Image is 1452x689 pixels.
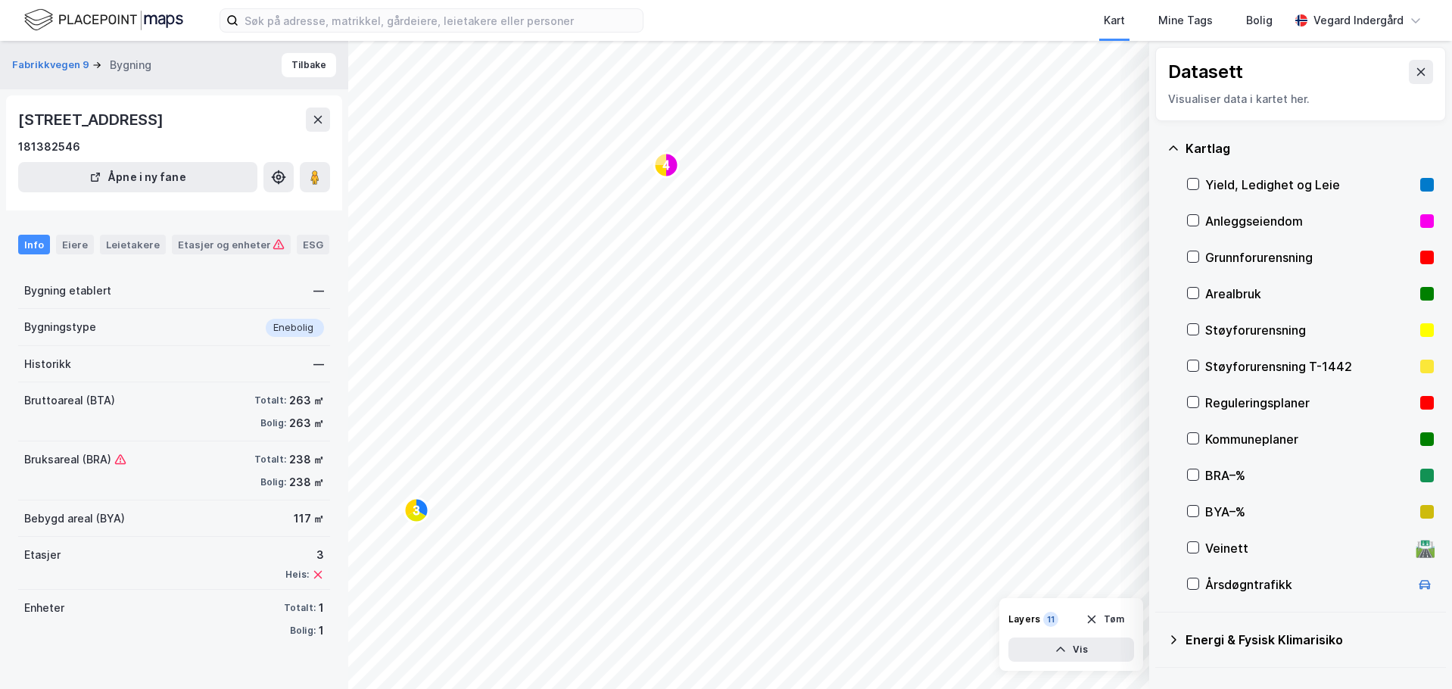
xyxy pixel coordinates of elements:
[1168,90,1433,108] div: Visualiser data i kartet her.
[663,159,670,172] text: 4
[1008,613,1040,625] div: Layers
[1043,612,1058,627] div: 11
[18,162,257,192] button: Åpne i ny fane
[254,454,286,466] div: Totalt:
[18,138,80,156] div: 181382546
[110,56,151,74] div: Bygning
[24,546,61,564] div: Etasjer
[289,391,324,410] div: 263 ㎡
[1205,248,1414,267] div: Grunnforurensning
[1205,285,1414,303] div: Arealbruk
[1104,11,1125,30] div: Kart
[313,282,324,300] div: —
[319,599,324,617] div: 1
[56,235,94,254] div: Eiere
[289,473,324,491] div: 238 ㎡
[24,510,125,528] div: Bebygd areal (BYA)
[297,235,329,254] div: ESG
[413,504,420,517] text: 3
[1376,616,1452,689] div: Kontrollprogram for chat
[285,546,324,564] div: 3
[290,625,316,637] div: Bolig:
[24,355,71,373] div: Historikk
[1205,357,1414,376] div: Støyforurensning T-1442
[319,622,324,640] div: 1
[18,108,167,132] div: [STREET_ADDRESS]
[1168,60,1243,84] div: Datasett
[654,153,678,177] div: Map marker
[289,450,324,469] div: 238 ㎡
[1205,394,1414,412] div: Reguleringsplaner
[12,58,92,73] button: Fabrikkvegen 9
[24,450,126,469] div: Bruksareal (BRA)
[1205,466,1414,485] div: BRA–%
[1008,638,1134,662] button: Vis
[289,414,324,432] div: 263 ㎡
[254,394,286,407] div: Totalt:
[1076,607,1134,631] button: Tøm
[404,498,428,522] div: Map marker
[1186,631,1434,649] div: Energi & Fysisk Klimarisiko
[24,391,115,410] div: Bruttoareal (BTA)
[1205,176,1414,194] div: Yield, Ledighet og Leie
[24,7,183,33] img: logo.f888ab2527a4732fd821a326f86c7f29.svg
[1158,11,1213,30] div: Mine Tags
[1313,11,1404,30] div: Vegard Indergård
[285,569,309,581] div: Heis:
[100,235,166,254] div: Leietakere
[1376,616,1452,689] iframe: Chat Widget
[1246,11,1273,30] div: Bolig
[284,602,316,614] div: Totalt:
[178,238,285,251] div: Etasjer og enheter
[1205,575,1410,594] div: Årsdøgntrafikk
[238,9,643,32] input: Søk på adresse, matrikkel, gårdeiere, leietakere eller personer
[1186,139,1434,157] div: Kartlag
[260,417,286,429] div: Bolig:
[282,53,336,77] button: Tilbake
[313,355,324,373] div: —
[260,476,286,488] div: Bolig:
[294,510,324,528] div: 117 ㎡
[1205,430,1414,448] div: Kommuneplaner
[1205,321,1414,339] div: Støyforurensning
[1415,538,1435,558] div: 🛣️
[24,282,111,300] div: Bygning etablert
[1205,539,1410,557] div: Veinett
[24,599,64,617] div: Enheter
[1205,212,1414,230] div: Anleggseiendom
[18,235,50,254] div: Info
[1205,503,1414,521] div: BYA–%
[24,318,96,336] div: Bygningstype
